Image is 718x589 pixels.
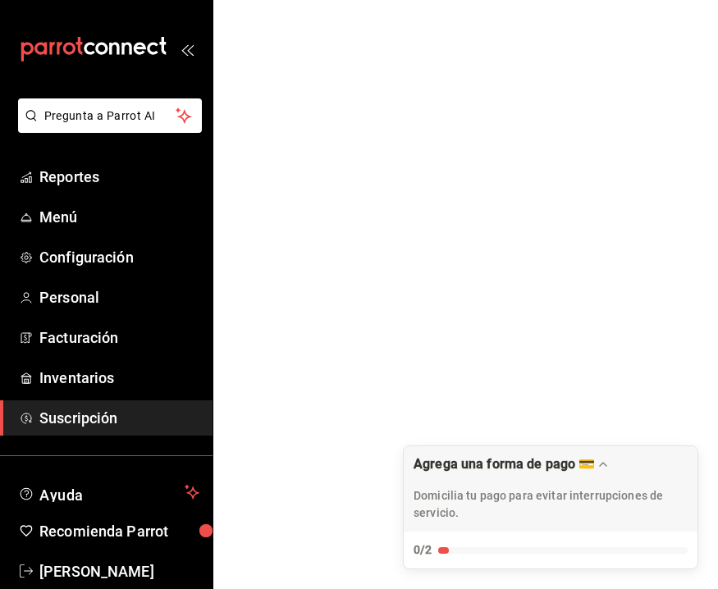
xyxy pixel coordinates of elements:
button: Pregunta a Parrot AI [18,98,202,133]
a: Pregunta a Parrot AI [11,119,202,136]
p: Domicilia tu pago para evitar interrupciones de servicio. [414,487,688,522]
span: Suscripción [39,407,199,429]
span: Reportes [39,166,199,188]
span: [PERSON_NAME] [39,560,199,582]
span: Personal [39,286,199,308]
div: 0/2 [414,541,432,559]
span: Pregunta a Parrot AI [44,107,176,125]
button: open_drawer_menu [181,43,194,56]
div: Agrega una forma de pago 💳 [403,445,698,569]
span: Inventarios [39,367,199,389]
div: Drag to move checklist [404,446,697,532]
span: Menú [39,206,199,228]
div: Agrega una forma de pago 💳 [414,456,595,472]
span: Configuración [39,246,199,268]
span: Recomienda Parrot [39,520,199,542]
span: Ayuda [39,482,178,502]
button: Expand Checklist [404,446,697,568]
span: Facturación [39,326,199,349]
